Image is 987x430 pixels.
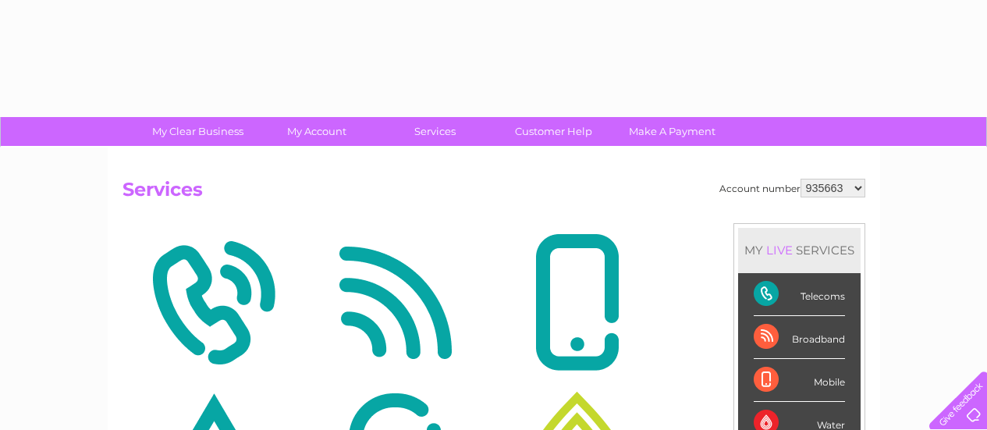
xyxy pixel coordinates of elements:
a: Customer Help [489,117,618,146]
a: My Clear Business [133,117,262,146]
div: Broadband [754,316,845,359]
div: Account number [719,179,865,197]
h2: Services [122,179,865,208]
div: Mobile [754,359,845,402]
a: Make A Payment [608,117,737,146]
div: Telecoms [754,273,845,316]
a: Services [371,117,499,146]
div: MY SERVICES [738,228,861,272]
a: My Account [252,117,381,146]
div: LIVE [763,243,796,258]
img: Broadband [308,227,482,378]
img: Mobile [490,227,664,378]
img: Telecoms [126,227,300,378]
